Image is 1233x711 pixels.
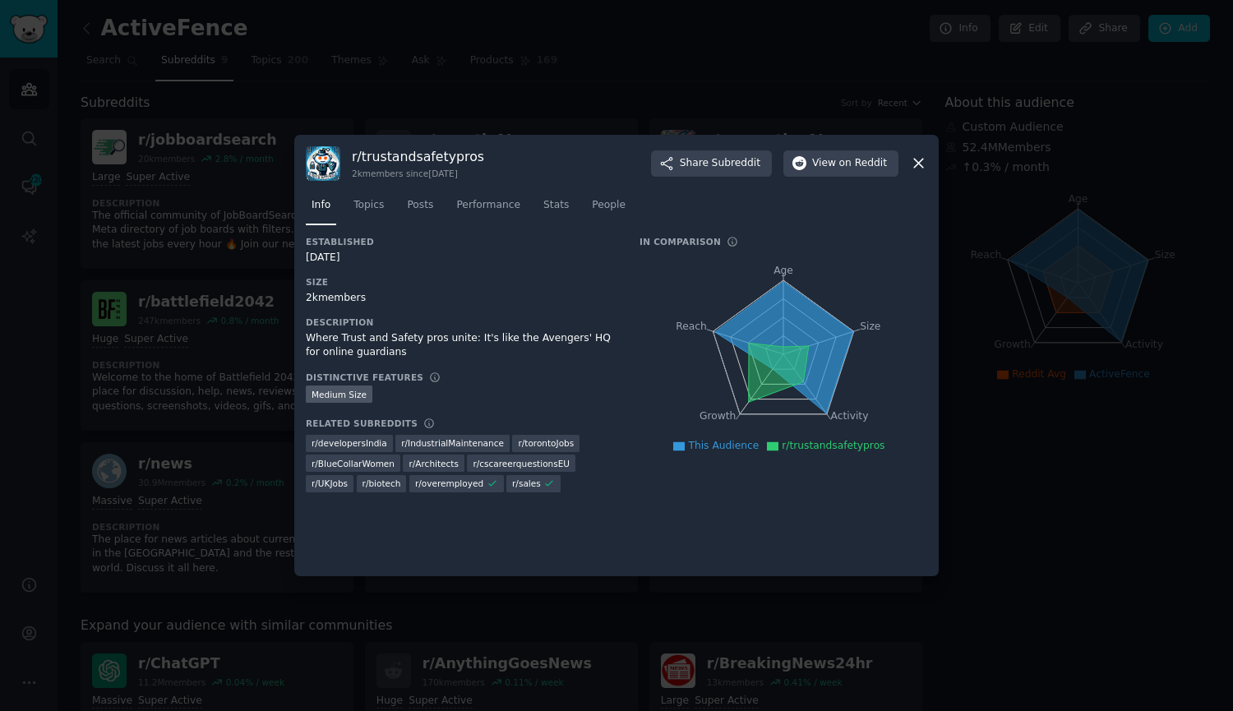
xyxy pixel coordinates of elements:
h3: r/ trustandsafetypros [352,148,484,165]
h3: Size [306,276,616,288]
span: r/ developersIndia [312,437,387,449]
span: Info [312,198,330,213]
span: r/ UKJobs [312,478,348,489]
span: r/trustandsafetypros [782,440,884,451]
div: Where Trust and Safety pros unite: It's like the Avengers' HQ for online guardians [306,331,616,360]
span: Share [680,156,760,171]
span: r/ cscareerquestionsEU [473,458,570,469]
button: Viewon Reddit [783,150,898,177]
span: People [592,198,626,213]
button: ShareSubreddit [651,150,772,177]
a: People [586,192,631,226]
div: Medium Size [306,386,372,403]
span: r/ Architects [409,458,458,469]
h3: Distinctive Features [306,372,423,383]
span: r/ IndustrialMaintenance [401,437,504,449]
span: on Reddit [839,156,887,171]
div: [DATE] [306,251,616,265]
span: Posts [407,198,433,213]
h3: Description [306,316,616,328]
tspan: Growth [700,410,736,422]
a: Performance [450,192,526,226]
tspan: Age [774,265,793,276]
a: Posts [401,192,439,226]
tspan: Size [860,320,880,331]
tspan: Activity [831,410,869,422]
img: trustandsafetypros [306,146,340,181]
a: Stats [538,192,575,226]
span: r/ BlueCollarWomen [312,458,395,469]
span: Performance [456,198,520,213]
span: This Audience [688,440,759,451]
h3: Established [306,236,616,247]
h3: Related Subreddits [306,418,418,429]
tspan: Reach [676,320,707,331]
span: Topics [353,198,384,213]
span: Subreddit [712,156,760,171]
span: r/ biotech [363,478,401,489]
span: r/ sales [512,478,541,489]
div: 2k members [306,291,616,306]
a: Topics [348,192,390,226]
h3: In Comparison [640,236,721,247]
a: Info [306,192,336,226]
span: r/ overemployed [415,478,483,489]
span: Stats [543,198,569,213]
span: r/ torontoJobs [518,437,574,449]
div: 2k members since [DATE] [352,168,484,179]
span: View [812,156,887,171]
